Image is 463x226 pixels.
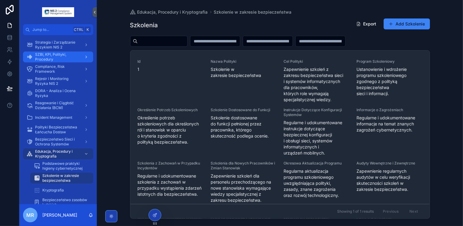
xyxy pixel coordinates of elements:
[23,88,93,99] a: DORA - Analiza i Ocena Ryzyka
[35,125,79,135] span: Polityki Bezpieczeństwa Łańcucha Dostaw
[23,124,93,135] a: Polityki Bezpieczeństwa Łańcucha Dostaw
[211,59,276,64] span: Nazwa Polityki
[19,35,97,204] div: scrollable content
[42,188,64,193] span: Kryptografia
[284,161,349,166] span: Okresowa Aktualizacja Programu
[35,137,79,147] span: Bezpieczeństwo Sieci i Ochrona Systemów
[138,66,203,72] span: 1
[138,108,203,112] span: Określenie Potrzeb Szkoleniowych
[35,149,79,159] span: Edukacja, Procedury i Kryptografia
[23,24,93,35] button: Jump to...CtrlK
[23,100,93,111] a: Reagowanie i Ciągłość Działania (BCM)
[35,76,79,86] span: Rejestr i Monitoring Ryzyka NIS 2
[211,161,276,171] span: Szkolenia dla Nowych Pracowników i Zmian Stanowisk
[35,40,79,50] span: Strategia i Zarządzanie Ryzykiem NIS 2
[27,211,34,219] span: MR
[284,120,349,156] span: Regularne i udokumentowane instrukcje dotyczące bezpiecznej konfiguracji i obsługi sieci, systemó...
[23,52,93,62] a: SZBI, KPI, Polityki, Procedury
[214,9,292,15] a: Szkolenie w zakresie bezpieczeństwa
[35,101,79,110] span: Reagowanie i Ciągłość Działania (BCM)
[211,115,276,139] span: Szkolenie dostosowane do funkcji pełnionej przez pracownika, którego skuteczność podlega ocenie.
[356,115,422,133] span: Regularne i udokumentowane informacje na temat znanych zagrożeń cybernetycznych.
[356,168,422,192] span: Zapewnienie regularnych audytów w celu weryfikacji skuteczności szkoleń w zakresie bezpieczeństwa.
[337,209,374,214] span: Showing 1 of 1 results
[384,18,430,29] button: Add Szkolenie
[42,198,87,207] span: Bezpieczeństwo zasobów ludzkich
[284,66,349,103] span: Zapewnienie szkoleń z zakresu bezpieczeństwa sieci i systemów informatycznych dla pracowników, kt...
[130,9,208,15] a: Edukacja, Procedury i Kryptografia
[30,161,93,171] a: Podstawowe praktyki higieny cybernetycznej
[42,173,87,183] span: Szkolenie w zakresie bezpieczeństwa
[42,7,74,17] img: App logo
[30,173,93,184] a: Szkolenie w zakresie bezpieczeństwa
[23,39,93,50] a: Strategia i Zarządzanie Ryzykiem NIS 2
[284,168,349,198] span: Regularna aktualizacja programu szkoleniowego uwzględniająca polityki, zasady, znane zagrożenia o...
[23,64,93,75] a: Compliance, Risk Framework
[35,64,79,74] span: Compliance, Risk Framework
[137,9,208,15] span: Edukacja, Procedury i Kryptografia
[284,59,349,64] span: Cel Polityki
[138,59,203,64] span: Id
[284,108,349,117] span: Instrukcje Dotyczące Konfiguracji Systemów
[23,76,93,87] a: Rejestr i Monitoring Ryzyka NIS 2
[35,115,72,120] span: Incident Management
[23,136,93,147] a: Bezpieczeństwo Sieci i Ochrona Systemów
[42,161,87,171] span: Podstawowe praktyki higieny cybernetycznej
[23,112,93,123] a: Incident Management
[23,148,93,159] a: Edukacja, Procedury i Kryptografia
[351,18,381,29] button: Export
[35,52,79,62] span: SZBI, KPI, Polityki, Procedury
[356,108,422,112] span: Informacje o Zagrożeniach
[138,173,203,197] span: Regularne i udokumentowane szkolenia z zachowań w przypadku wystąpienia zdarzeń istotnych dla bez...
[42,212,77,218] p: [PERSON_NAME]
[356,66,422,97] span: Ustanowienie i wdrożenie programu szkoleniowego zgodnego z polityką bezpieczeństwa sieci i inform...
[356,161,422,166] span: Audyty Wewnętrzne i Zewnętrzne
[30,197,93,208] a: Bezpieczeństwo zasobów ludzkich
[32,27,71,32] span: Jump to...
[211,108,276,112] span: Szkolenie Dostosowane do Funkcji
[211,173,276,203] span: Zapewnienie szkoleń dla personelu przechodzącego na nowe stanowiska wymagające wiedzy specjalisty...
[138,161,203,171] span: Szkolenia z Zachowań w Przypadku Incydentów
[73,27,84,33] span: Ctrl
[356,59,422,64] span: Program Szkoleniowy
[35,88,87,98] span: DORA - Analiza i Ocena Ryzyka
[30,185,93,196] a: Kryptografia
[211,66,276,78] span: Szkolenie w zakresie bezpieczeństwa
[85,27,90,32] span: K
[130,21,158,29] h1: Szkolenia
[138,115,203,145] span: Określenie potrzeb szkoleniowych dla określonych ról i stanowisk w oparciu o kryteria zgodności z...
